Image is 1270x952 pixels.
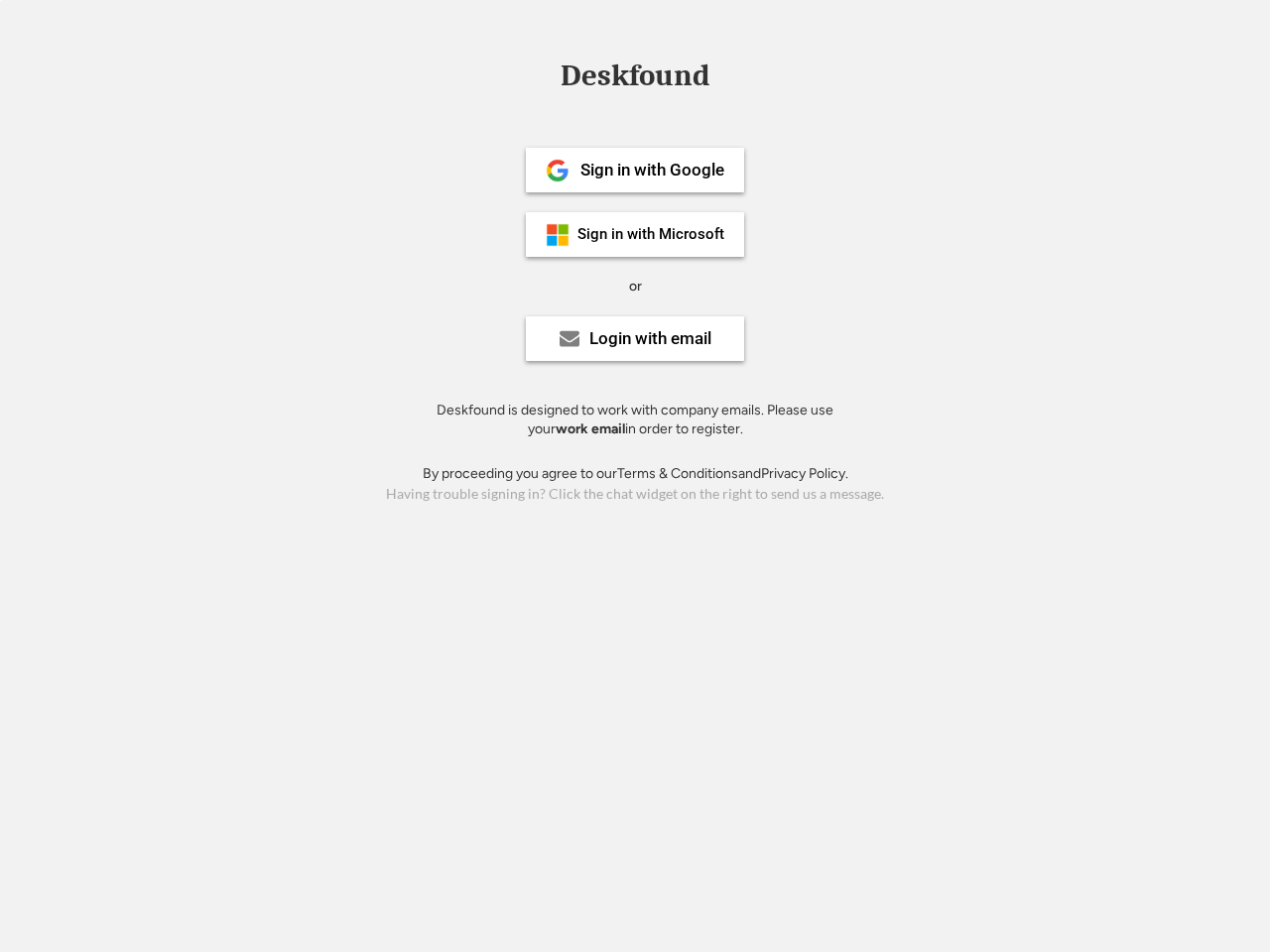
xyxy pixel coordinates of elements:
div: Sign in with Google [580,162,724,178]
a: Privacy Policy. [761,465,848,482]
img: 1024px-Google__G__Logo.svg.png [546,159,570,182]
div: Deskfound [551,60,719,91]
strong: work email [556,420,625,437]
div: or [629,277,642,297]
div: Login with email [589,330,711,347]
img: ms-symbollockup_mssymbol_19.png [546,223,570,247]
div: By proceeding you agree to our and [423,464,848,484]
a: Terms & Conditions [617,465,738,482]
div: Sign in with Microsoft [577,227,724,242]
div: Deskfound is designed to work with company emails. Please use your in order to register. [412,401,858,439]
